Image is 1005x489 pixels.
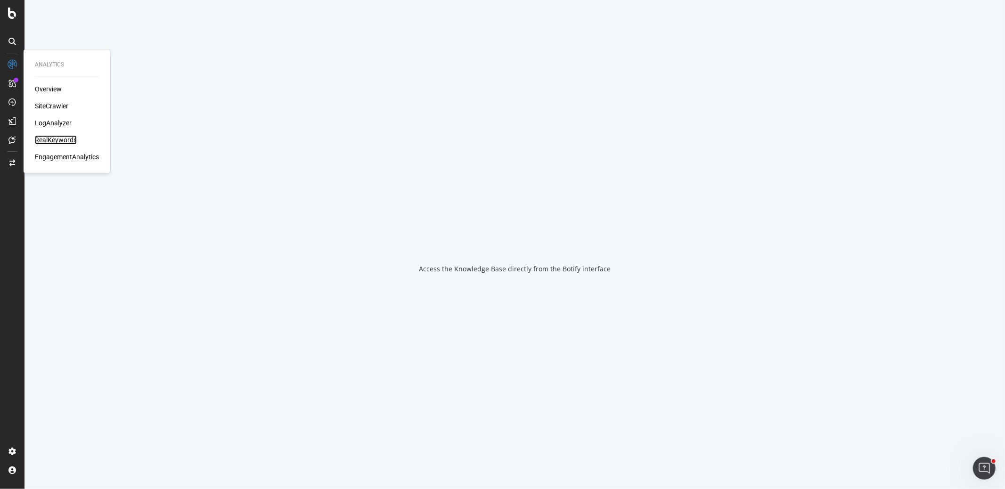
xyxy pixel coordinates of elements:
a: RealKeywords [35,135,77,145]
a: EngagementAnalytics [35,152,99,162]
a: Overview [35,84,62,94]
div: animation [481,215,549,249]
a: SiteCrawler [35,101,68,111]
div: Analytics [35,61,99,69]
a: LogAnalyzer [35,118,72,128]
div: Access the Knowledge Base directly from the Botify interface [419,264,611,274]
iframe: Intercom live chat [973,457,996,480]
